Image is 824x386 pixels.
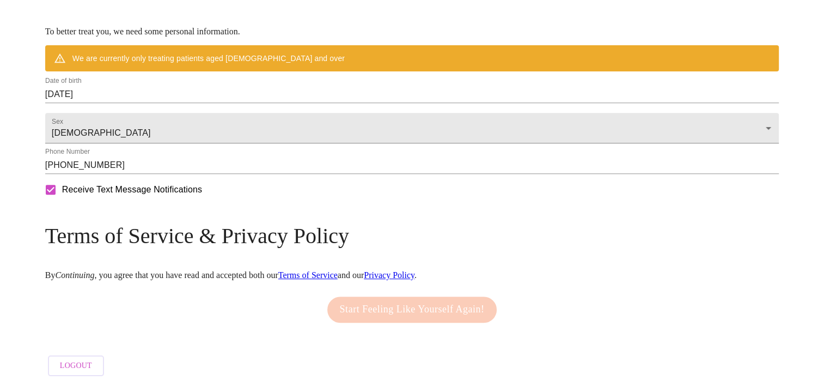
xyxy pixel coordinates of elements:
label: Phone Number [45,149,90,155]
h3: Terms of Service & Privacy Policy [45,223,779,249]
p: By , you agree that you have read and accepted both our and our . [45,270,779,280]
span: Logout [60,359,92,373]
span: Receive Text Message Notifications [62,183,202,196]
div: [DEMOGRAPHIC_DATA] [45,113,779,143]
p: To better treat you, we need some personal information. [45,27,779,37]
button: Logout [48,355,104,377]
a: Privacy Policy [364,270,414,280]
a: Terms of Service [278,270,338,280]
label: Date of birth [45,78,82,85]
em: Continuing [56,270,95,280]
div: We are currently only treating patients aged [DEMOGRAPHIC_DATA] and over [72,49,345,68]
